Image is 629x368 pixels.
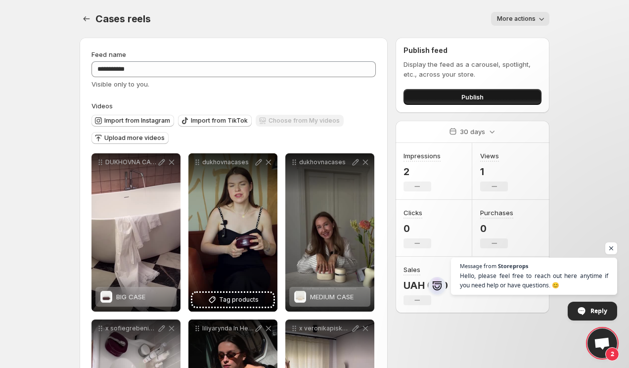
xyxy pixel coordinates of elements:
div: dukhovnacasesMEDIUM CASEMEDIUM CASE [285,153,374,312]
span: Import from TikTok [191,117,248,125]
p: Display the feed as a carousel, spotlight, etc., across your store. [404,59,541,79]
p: 0 [480,223,513,234]
p: DUKHOVNA CASES [105,158,157,166]
span: BIG CASE [116,293,145,301]
span: Message from [460,263,496,269]
button: Import from Instagram [91,115,174,127]
p: x veronikapiskun veronikapiskun Vyd ROMANTIKA PROJECT Komono - TRIPTYCH [299,324,351,332]
h2: Publish feed [404,46,541,55]
p: dukhovnacases [299,158,351,166]
div: DUKHOVNA CASESBIG CASEBIG CASE [91,153,180,312]
span: Videos [91,102,113,110]
button: Publish [404,89,541,105]
p: dukhovnacases [202,158,254,166]
span: Feed name [91,50,126,58]
h3: Views [480,151,499,161]
span: Import from Instagram [104,117,170,125]
button: Upload more videos [91,132,169,144]
div: dukhovnacasesTag products [188,153,277,312]
button: More actions [491,12,549,26]
span: Reply [590,302,607,320]
p: 0 [404,223,431,234]
p: 1 [480,166,508,178]
span: MEDIUM CASE [310,293,354,301]
p: liliyarynda In Her Place or Work liliarynda [202,324,254,332]
p: x sofiegrebeniuk In Her Place of Home - - - [105,324,157,332]
p: 30 days [460,127,485,137]
span: Hello, please feel free to reach out here anytime if you need help or have questions. 😊 [460,271,608,290]
button: Settings [80,12,93,26]
span: More actions [497,15,536,23]
p: UAH 0.00 [404,279,448,291]
span: 2 [605,347,619,361]
a: Open chat [587,328,617,358]
span: Cases reels [95,13,151,25]
h3: Purchases [480,208,513,218]
button: Tag products [192,293,273,307]
span: Publish [461,92,484,102]
span: Visible only to you. [91,80,149,88]
span: Tag products [219,295,259,305]
h3: Clicks [404,208,422,218]
h3: Impressions [404,151,441,161]
span: Upload more videos [104,134,165,142]
p: 2 [404,166,441,178]
h3: Sales [404,265,420,275]
button: Import from TikTok [178,115,252,127]
span: Storeprops [498,263,528,269]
